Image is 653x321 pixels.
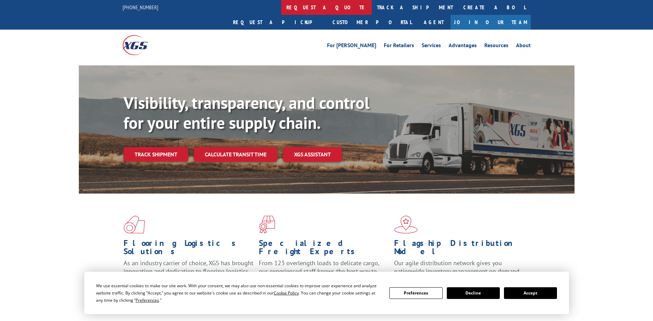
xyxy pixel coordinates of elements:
a: Advantages [449,43,477,50]
button: Preferences [389,287,442,299]
img: xgs-icon-flagship-distribution-model-red [394,216,418,234]
span: Cookie Policy [274,290,299,296]
h1: Flooring Logistics Solutions [124,239,254,259]
span: As an industry carrier of choice, XGS has brought innovation and dedication to flooring logistics... [124,259,253,283]
a: Agent [417,15,451,30]
button: Decline [447,287,500,299]
img: xgs-icon-total-supply-chain-intelligence-red [124,216,145,234]
a: XGS ASSISTANT [283,147,342,162]
a: For [PERSON_NAME] [327,43,376,50]
a: Resources [484,43,508,50]
a: About [516,43,531,50]
a: [PHONE_NUMBER] [123,4,158,11]
h1: Specialized Freight Experts [259,239,389,259]
a: For Retailers [384,43,414,50]
div: Cookie Consent Prompt [84,272,569,314]
a: Request a pickup [228,15,327,30]
a: Customer Portal [327,15,417,30]
span: Preferences [136,297,159,303]
img: xgs-icon-focused-on-flooring-red [259,216,275,234]
a: Services [422,43,441,50]
a: Join Our Team [451,15,531,30]
h1: Flagship Distribution Model [394,239,524,259]
p: From 123 overlength loads to delicate cargo, our experienced staff knows the best way to move you... [259,259,389,290]
span: Our agile distribution network gives you nationwide inventory management on demand. [394,259,521,275]
a: Track shipment [124,147,188,162]
a: Calculate transit time [194,147,277,162]
button: Accept [504,287,557,299]
div: We use essential cookies to make our site work. With your consent, we may also use non-essential ... [96,282,381,304]
b: Visibility, transparency, and control for your entire supply chain. [124,92,369,133]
